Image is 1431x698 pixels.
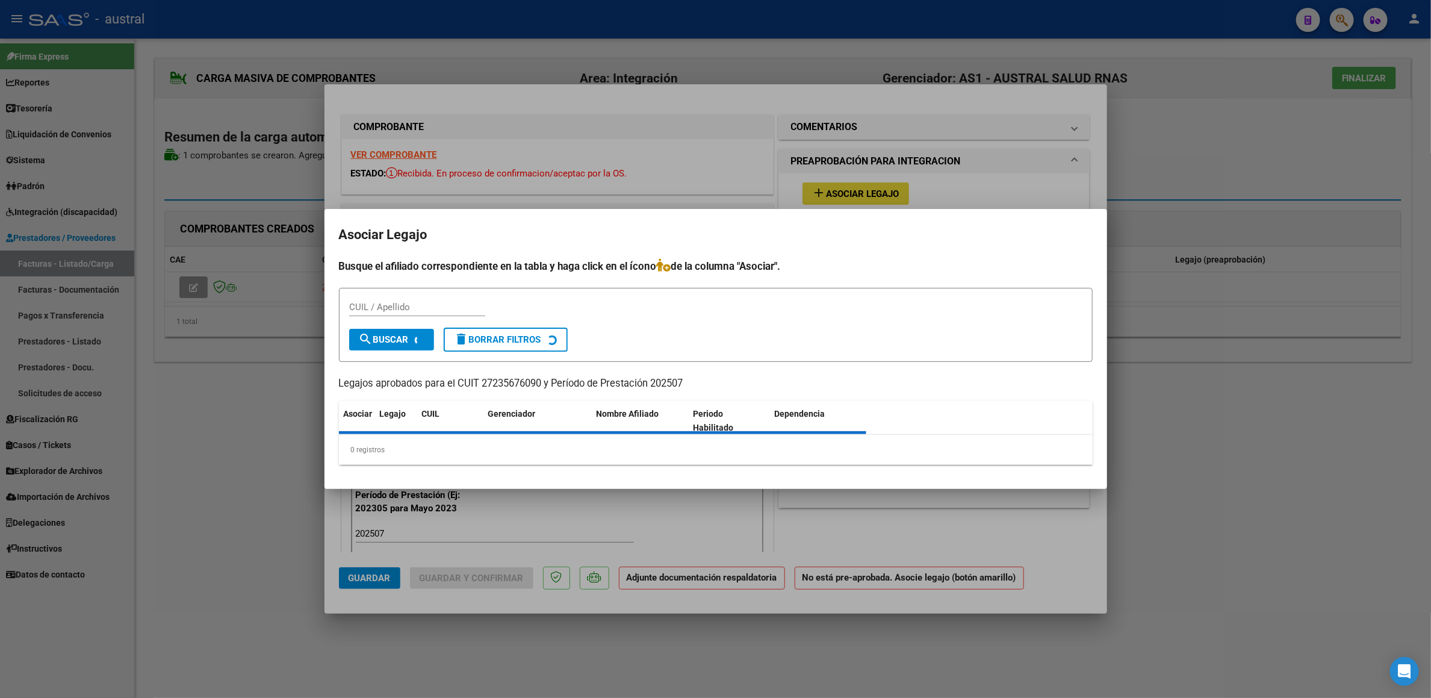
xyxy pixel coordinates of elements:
[455,332,469,346] mat-icon: delete
[774,409,825,419] span: Dependencia
[1390,657,1419,686] div: Open Intercom Messenger
[422,409,440,419] span: CUIL
[375,401,417,441] datatable-header-cell: Legajo
[339,401,375,441] datatable-header-cell: Asociar
[769,401,866,441] datatable-header-cell: Dependencia
[688,401,769,441] datatable-header-cell: Periodo Habilitado
[339,435,1093,465] div: 0 registros
[339,376,1093,391] p: Legajos aprobados para el CUIT 27235676090 y Período de Prestación 202507
[349,329,434,351] button: Buscar
[339,223,1093,246] h2: Asociar Legajo
[483,401,592,441] datatable-header-cell: Gerenciador
[592,401,689,441] datatable-header-cell: Nombre Afiliado
[380,409,406,419] span: Legajo
[693,409,733,432] span: Periodo Habilitado
[444,328,568,352] button: Borrar Filtros
[359,334,409,345] span: Buscar
[344,409,373,419] span: Asociar
[488,409,536,419] span: Gerenciador
[455,334,541,345] span: Borrar Filtros
[417,401,483,441] datatable-header-cell: CUIL
[359,332,373,346] mat-icon: search
[597,409,659,419] span: Nombre Afiliado
[339,258,1093,274] h4: Busque el afiliado correspondiente en la tabla y haga click en el ícono de la columna "Asociar".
